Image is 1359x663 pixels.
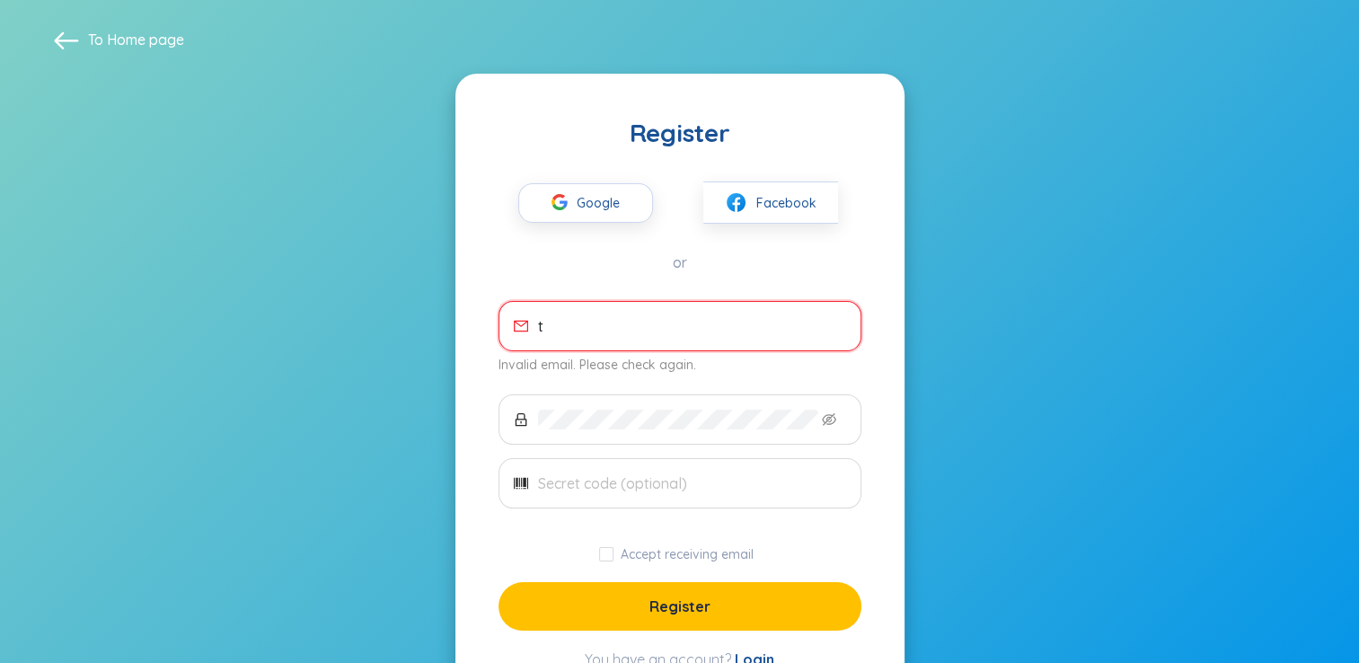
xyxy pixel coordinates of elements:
[518,183,653,223] button: Google
[538,473,846,493] input: Secret code (optional)
[538,316,846,336] input: Email
[514,476,528,491] span: barcode
[703,181,838,224] button: facebookFacebook
[499,252,861,272] div: or
[499,117,861,149] div: Register
[107,31,184,49] a: Home page
[499,582,861,631] button: Register
[649,597,710,616] span: Register
[577,184,629,222] span: Google
[756,193,816,213] span: Facebook
[514,412,528,427] span: lock
[613,546,761,562] span: Accept receiving email
[725,191,747,214] img: facebook
[499,355,861,375] div: Invalid email. Please check again.
[822,412,836,427] span: eye-invisible
[514,319,528,333] span: mail
[88,30,184,49] span: To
